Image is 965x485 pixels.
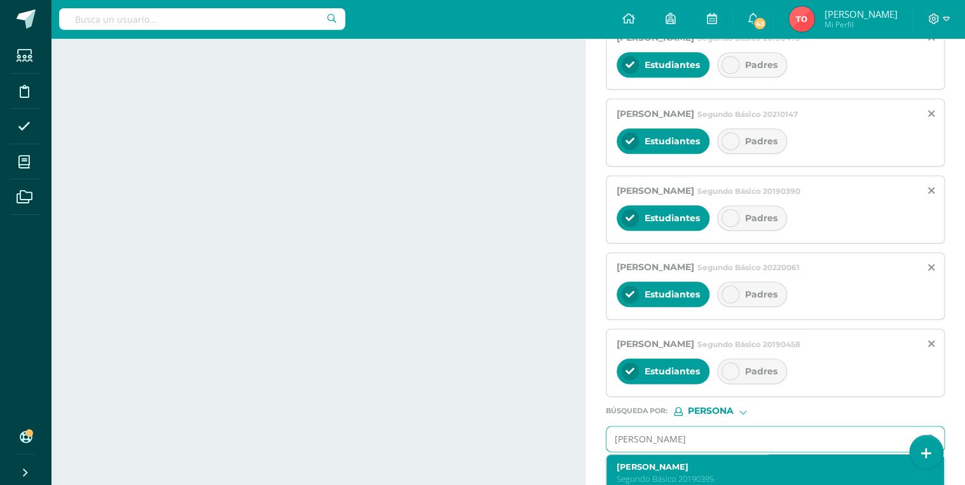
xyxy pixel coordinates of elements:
span: Estudiantes [645,289,700,300]
span: [PERSON_NAME] [617,338,694,350]
p: Segundo Básico 20190395 [617,474,921,484]
span: Estudiantes [645,59,700,71]
span: Persona [688,407,734,414]
span: [PERSON_NAME] [617,261,694,273]
input: Busca un usuario... [59,8,345,30]
span: [PERSON_NAME] [824,8,897,20]
label: [PERSON_NAME] [617,462,921,472]
span: Padres [745,212,777,224]
span: Padres [745,365,777,377]
span: [PERSON_NAME] [617,108,694,120]
img: ee555c8c968eea5bde0abcdfcbd02b94.png [789,6,814,32]
span: Mi Perfil [824,19,897,30]
span: Padres [745,135,777,147]
span: Segundo Básico 20210147 [697,109,798,119]
span: Padres [745,289,777,300]
span: Estudiantes [645,365,700,377]
span: [PERSON_NAME] [617,185,694,196]
input: Ej. Mario Galindo [606,427,919,451]
span: 43 [753,17,767,31]
span: Estudiantes [645,135,700,147]
div: [object Object] [674,407,769,416]
span: Segundo Básico 20190390 [697,186,800,196]
span: Segundo Básico 20220061 [697,263,800,272]
span: Segundo Básico 20190458 [697,339,800,349]
span: Estudiantes [645,212,700,224]
span: Padres [745,59,777,71]
span: Búsqueda por : [606,407,667,414]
